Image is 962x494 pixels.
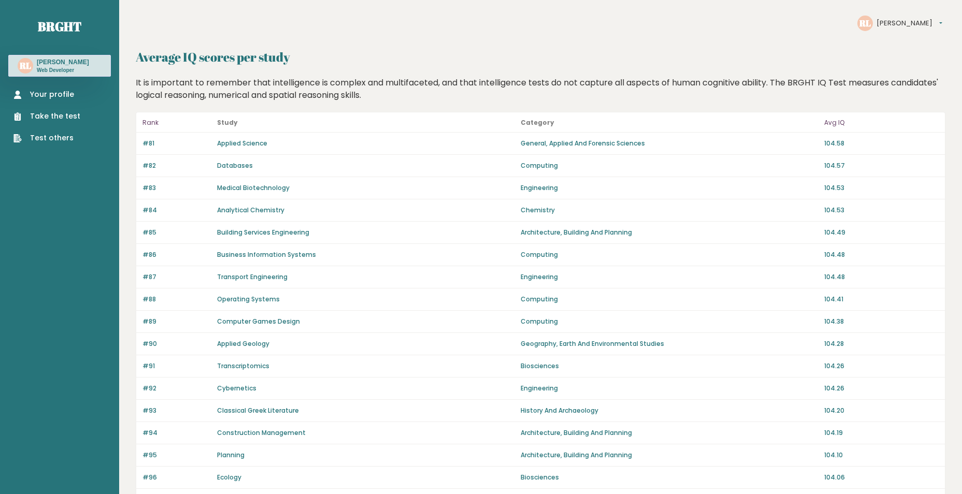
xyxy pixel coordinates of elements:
p: Computing [521,295,818,304]
h2: Average IQ scores per study [136,48,945,66]
p: 104.48 [824,250,939,259]
p: 104.28 [824,339,939,348]
p: #82 [142,161,211,170]
p: Architecture, Building And Planning [521,451,818,460]
h3: [PERSON_NAME] [37,58,89,66]
p: 104.49 [824,228,939,237]
p: #88 [142,295,211,304]
p: #91 [142,361,211,371]
p: 104.53 [824,183,939,193]
p: Rank [142,117,211,129]
button: [PERSON_NAME] [877,18,942,28]
p: Geography, Earth And Environmental Studies [521,339,818,348]
a: Take the test [13,111,80,122]
p: 104.48 [824,272,939,282]
p: #86 [142,250,211,259]
p: #95 [142,451,211,460]
p: #94 [142,428,211,438]
a: Your profile [13,89,80,100]
a: Medical Biotechnology [217,183,290,192]
b: Study [217,118,238,127]
a: Test others [13,133,80,143]
p: History And Archaeology [521,406,818,415]
a: Databases [217,161,253,170]
p: 104.57 [824,161,939,170]
p: 104.10 [824,451,939,460]
p: 104.20 [824,406,939,415]
p: Architecture, Building And Planning [521,228,818,237]
p: Engineering [521,272,818,282]
text: RL [19,60,31,71]
p: Engineering [521,183,818,193]
p: #81 [142,139,211,148]
div: It is important to remember that intelligence is complex and multifaceted, and that intelligence ... [132,77,950,101]
p: #85 [142,228,211,237]
text: RL [859,17,871,29]
a: Analytical Chemistry [217,206,284,214]
a: Building Services Engineering [217,228,309,237]
p: 104.26 [824,384,939,393]
a: Applied Geology [217,339,269,348]
a: Planning [217,451,245,459]
p: #93 [142,406,211,415]
p: #87 [142,272,211,282]
p: #90 [142,339,211,348]
p: Computing [521,250,818,259]
p: 104.53 [824,206,939,215]
p: 104.19 [824,428,939,438]
a: Computer Games Design [217,317,300,326]
a: Transcriptomics [217,361,269,370]
p: Biosciences [521,473,818,482]
p: Biosciences [521,361,818,371]
p: #96 [142,473,211,482]
p: Computing [521,161,818,170]
a: Cybernetics [217,384,256,393]
a: Classical Greek Literature [217,406,299,415]
p: General, Applied And Forensic Sciences [521,139,818,148]
p: 104.38 [824,317,939,326]
p: 104.58 [824,139,939,148]
p: Chemistry [521,206,818,215]
p: Web Developer [37,67,89,74]
p: #83 [142,183,211,193]
a: Construction Management [217,428,306,437]
a: Ecology [217,473,241,482]
p: #84 [142,206,211,215]
p: #89 [142,317,211,326]
a: Brght [38,18,81,35]
p: Computing [521,317,818,326]
p: 104.41 [824,295,939,304]
a: Transport Engineering [217,272,288,281]
a: Applied Science [217,139,267,148]
p: Architecture, Building And Planning [521,428,818,438]
a: Business Information Systems [217,250,316,259]
p: Engineering [521,384,818,393]
p: 104.06 [824,473,939,482]
b: Category [521,118,554,127]
p: #92 [142,384,211,393]
p: Avg IQ [824,117,939,129]
a: Operating Systems [217,295,280,303]
p: 104.26 [824,361,939,371]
